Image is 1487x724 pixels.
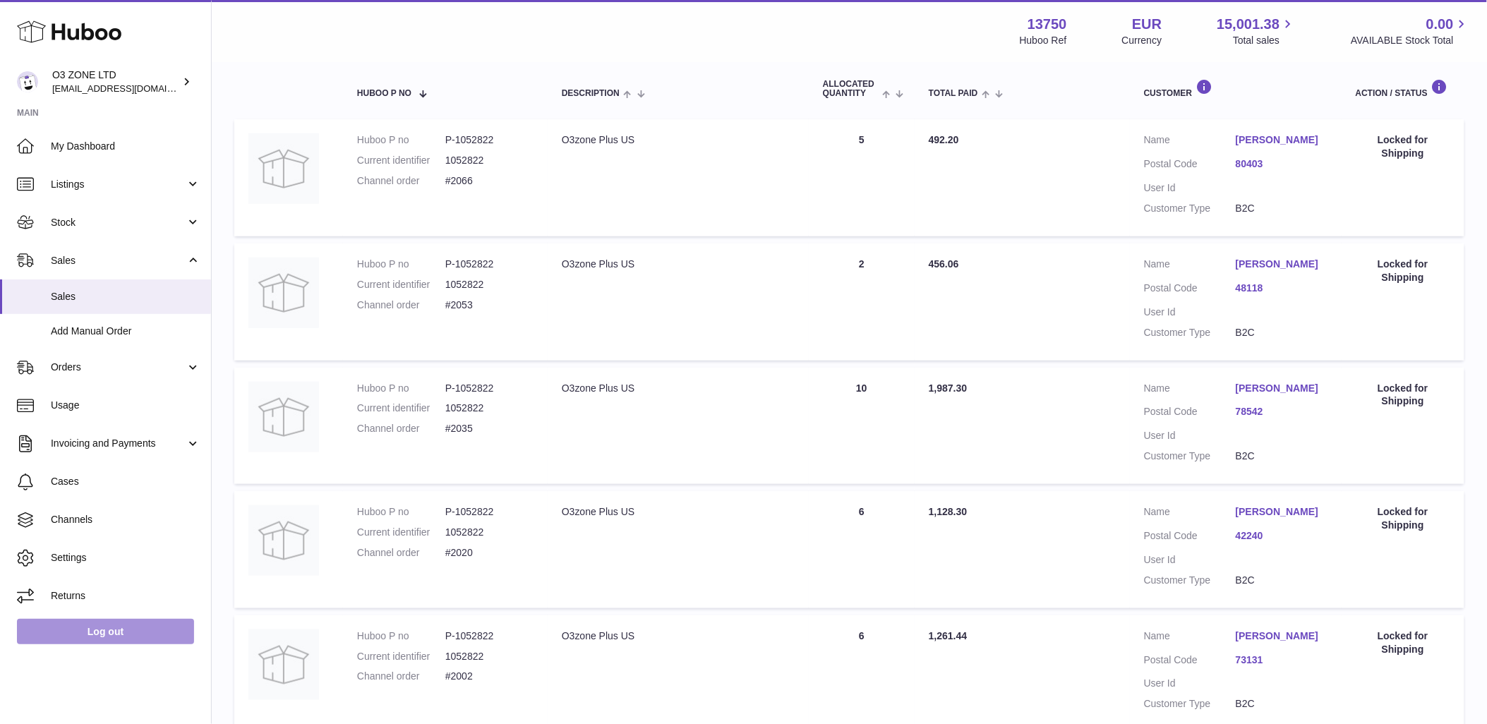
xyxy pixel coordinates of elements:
dt: Postal Code [1144,653,1236,670]
span: Description [562,89,620,98]
span: 1,261.44 [929,630,968,641]
dt: User Id [1144,429,1236,442]
span: 1,987.30 [929,382,968,394]
img: no-photo.jpg [248,505,319,576]
dd: 1052822 [445,154,534,167]
strong: 13750 [1028,15,1067,34]
dt: Channel order [357,174,445,188]
dt: Channel order [357,670,445,683]
dt: Channel order [357,546,445,560]
span: Usage [51,399,200,412]
dt: User Id [1144,553,1236,567]
dd: 1052822 [445,278,534,291]
dd: 1052822 [445,650,534,663]
dt: Customer Type [1144,326,1236,339]
span: 0.00 [1426,15,1454,34]
dt: Current identifier [357,650,445,663]
a: Log out [17,619,194,644]
span: Invoicing and Payments [51,437,186,450]
dt: User Id [1144,677,1236,690]
dd: P-1052822 [445,629,534,643]
div: O3zone Plus US [562,133,795,147]
dd: #2020 [445,546,534,560]
span: Orders [51,361,186,374]
div: O3zone Plus US [562,258,795,271]
a: [PERSON_NAME] [1236,258,1328,271]
span: Huboo P no [357,89,411,98]
dt: Current identifier [357,402,445,415]
dt: Current identifier [357,526,445,539]
div: Huboo Ref [1020,34,1067,47]
dt: Channel order [357,298,445,312]
dd: B2C [1236,202,1328,215]
img: no-photo.jpg [248,133,319,204]
dd: B2C [1236,326,1328,339]
a: 73131 [1236,653,1328,667]
dd: 1052822 [445,526,534,539]
dt: Name [1144,505,1236,522]
img: no-photo.jpg [248,382,319,452]
dd: P-1052822 [445,258,534,271]
span: Returns [51,589,200,603]
span: Sales [51,290,200,303]
span: 15,001.38 [1217,15,1280,34]
td: 2 [809,243,915,361]
span: Settings [51,551,200,565]
dt: Postal Code [1144,405,1236,422]
dt: Huboo P no [357,258,445,271]
div: Locked for Shipping [1356,382,1450,409]
span: AVAILABLE Stock Total [1351,34,1470,47]
a: 78542 [1236,405,1328,418]
img: no-photo.jpg [248,258,319,328]
dt: User Id [1144,181,1236,195]
dt: Huboo P no [357,382,445,395]
span: 492.20 [929,134,959,145]
span: [EMAIL_ADDRESS][DOMAIN_NAME] [52,83,207,94]
span: Stock [51,216,186,229]
div: O3 ZONE LTD [52,68,179,95]
a: 0.00 AVAILABLE Stock Total [1351,15,1470,47]
a: [PERSON_NAME] [1236,629,1328,643]
a: 80403 [1236,157,1328,171]
dt: Current identifier [357,278,445,291]
div: Action / Status [1356,79,1450,98]
span: 456.06 [929,258,959,270]
img: no-photo.jpg [248,629,319,700]
div: O3zone Plus US [562,505,795,519]
dt: Huboo P no [357,133,445,147]
a: 42240 [1236,529,1328,543]
span: My Dashboard [51,140,200,153]
span: Channels [51,513,200,526]
div: Customer [1144,79,1328,98]
dt: Huboo P no [357,505,445,519]
div: O3zone Plus US [562,629,795,643]
dt: User Id [1144,306,1236,319]
dt: Name [1144,133,1236,150]
span: Sales [51,254,186,267]
dt: Name [1144,382,1236,399]
dt: Name [1144,629,1236,646]
dd: #2053 [445,298,534,312]
span: Total paid [929,89,978,98]
a: [PERSON_NAME] [1236,382,1328,395]
dt: Channel order [357,422,445,435]
dd: P-1052822 [445,382,534,395]
div: O3zone Plus US [562,382,795,395]
dd: B2C [1236,574,1328,587]
dd: #2035 [445,422,534,435]
div: Locked for Shipping [1356,258,1450,284]
dt: Name [1144,258,1236,274]
dd: 1052822 [445,402,534,415]
span: ALLOCATED Quantity [823,80,879,98]
img: hello@o3zoneltd.co.uk [17,71,38,92]
div: Locked for Shipping [1356,133,1450,160]
dd: B2C [1236,450,1328,463]
span: Add Manual Order [51,325,200,338]
span: 1,128.30 [929,506,968,517]
a: 15,001.38 Total sales [1217,15,1296,47]
dt: Customer Type [1144,697,1236,711]
dd: #2066 [445,174,534,188]
td: 6 [809,491,915,608]
td: 10 [809,368,915,485]
dt: Current identifier [357,154,445,167]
